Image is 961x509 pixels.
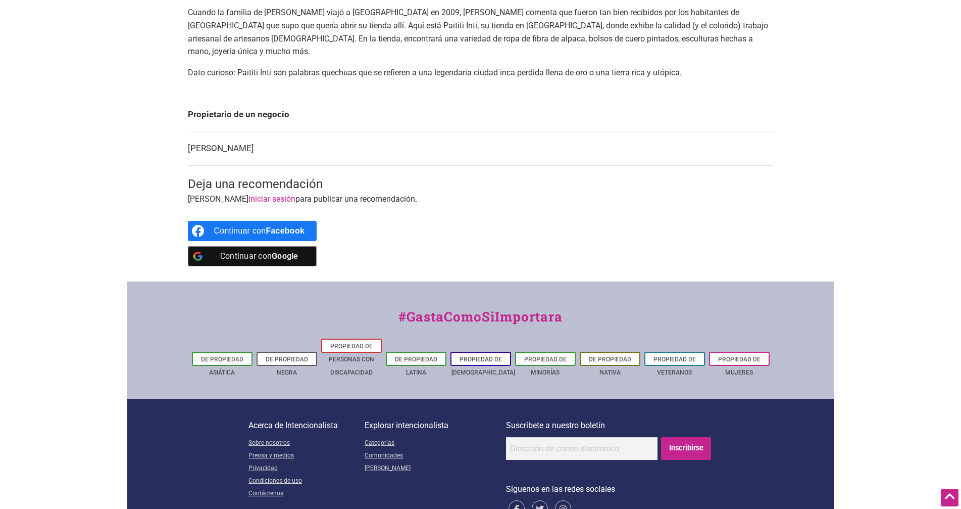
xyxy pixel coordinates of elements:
font: Síguenos en las redes sociales [506,484,615,494]
font: Dato curioso: Paititi Inti son palabras quechuas que se refieren a una legendaria ciudad inca per... [188,68,682,77]
font: para publicar una recomendación. [295,194,417,204]
font: Prensa y medios [248,452,294,459]
a: [PERSON_NAME] [365,462,506,475]
input: Dirección de correo electrónico [506,437,657,460]
a: Propiedad de [DEMOGRAPHIC_DATA] [451,356,515,376]
font: Propietario de un negocio [188,109,289,119]
a: Propiedad de personas con discapacidad [329,343,374,376]
a: Privacidad [248,462,365,475]
a: Propiedad de mujeres [718,356,761,376]
font: [PERSON_NAME] [188,194,248,204]
a: Propiedad de veteranos [653,356,696,376]
font: Continuar con [220,251,272,261]
a: Condiciones de uso [248,475,365,488]
a: Continuar con <b>Google</b> [188,246,317,266]
font: Condiciones de uso [248,477,302,484]
font: Privacidad [248,465,278,472]
font: Contáctenos [248,490,283,497]
font: Continuar con [214,226,266,235]
font: #GastaComoSiImportara [398,308,563,325]
font: Explorar intencionalista [365,421,448,430]
a: De propiedad negra [266,356,308,376]
a: Propiedad de minorías [524,356,567,376]
a: Comunidades [365,450,506,462]
font: Suscríbete a nuestro boletín [506,421,605,430]
font: [PERSON_NAME] [365,465,411,472]
font: Categorías [365,439,394,446]
font: Acerca de Intencionalista [248,421,338,430]
a: De propiedad asiática [201,356,243,376]
font: Facebook [266,226,305,235]
font: Sobre nosotros [248,439,290,446]
a: iniciar sesión [248,194,295,204]
a: Contáctenos [248,488,365,500]
font: Google [272,251,298,261]
div: Desplazarse hacia atrás hasta la parte superior [941,489,958,506]
font: Deja una recomendación [188,177,323,191]
font: Cuando la familia de [PERSON_NAME] viajó a [GEOGRAPHIC_DATA] en 2009, [PERSON_NAME] comenta que f... [188,8,768,56]
a: Categorías [365,437,506,450]
font: [PERSON_NAME] [188,143,254,153]
a: Sobre nosotros [248,437,365,450]
input: Inscribirse [661,437,711,460]
a: De propiedad nativa [589,356,631,376]
a: Continuar con <b>Facebook</b> [188,221,317,241]
font: Comunidades [365,452,403,459]
a: Prensa y medios [248,450,365,462]
a: De propiedad latina [395,356,437,376]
